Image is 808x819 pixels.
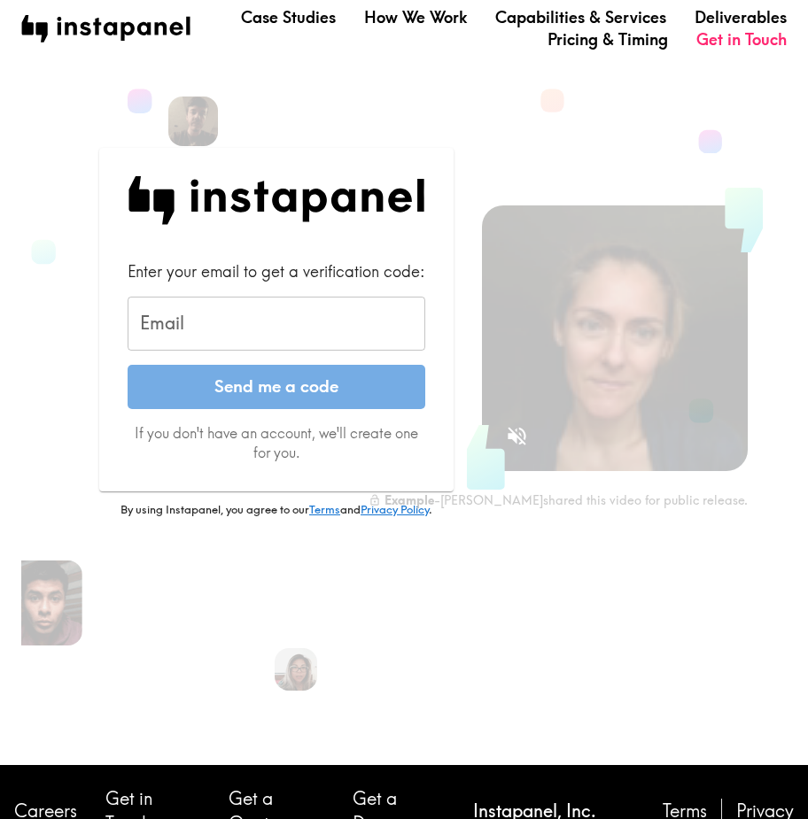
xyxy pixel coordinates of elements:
[241,6,336,28] a: Case Studies
[21,15,190,42] img: instapanel
[548,28,668,50] a: Pricing & Timing
[364,6,467,28] a: How We Work
[369,492,748,508] div: - [PERSON_NAME] shared this video for public release.
[498,417,536,455] button: Sound is off
[695,6,787,28] a: Deliverables
[385,492,434,508] b: Example
[361,502,429,516] a: Privacy Policy
[128,176,425,225] img: Instapanel
[275,648,317,691] img: Aileen
[128,365,425,409] button: Send me a code
[128,260,425,282] div: Enter your email to get a verification code:
[128,423,425,463] p: If you don't have an account, we'll create one for you.
[99,502,454,518] p: By using Instapanel, you agree to our and .
[168,97,218,146] img: Spencer
[696,28,787,50] a: Get in Touch
[309,502,340,516] a: Terms
[495,6,666,28] a: Capabilities & Services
